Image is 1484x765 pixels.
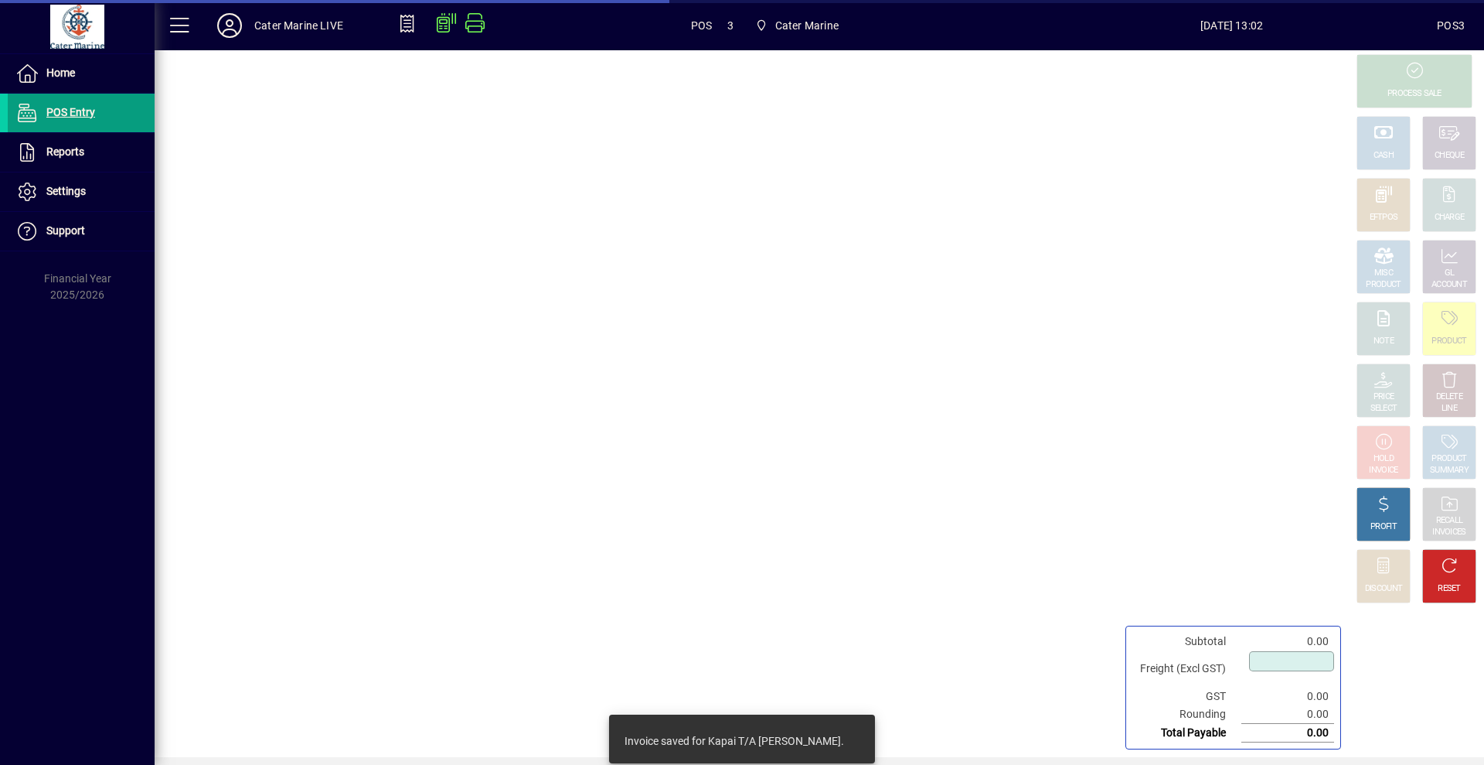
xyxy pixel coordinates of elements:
div: SELECT [1370,403,1397,415]
div: LINE [1441,403,1457,415]
div: HOLD [1373,453,1394,465]
a: Support [8,212,155,251]
td: 0.00 [1241,688,1334,705]
span: Cater Marine [749,12,845,39]
button: Profile [205,12,254,39]
div: Cater Marine LIVE [254,13,343,38]
div: PRICE [1373,391,1394,403]
div: PRODUCT [1431,453,1466,465]
td: Freight (Excl GST) [1132,651,1241,688]
span: POS [691,13,713,38]
div: EFTPOS [1370,212,1398,224]
td: Total Payable [1132,724,1241,743]
a: Reports [8,133,155,172]
div: PROCESS SALE [1387,88,1441,100]
div: RESET [1438,583,1461,595]
div: DELETE [1436,391,1462,403]
a: Settings [8,172,155,211]
div: NOTE [1373,336,1394,347]
div: PRODUCT [1366,279,1401,291]
div: INVOICE [1369,465,1397,476]
td: 0.00 [1241,724,1334,743]
div: INVOICES [1432,527,1465,538]
div: DISCOUNT [1365,583,1402,595]
div: SUMMARY [1430,465,1469,476]
span: POS Entry [46,106,95,118]
div: POS3 [1437,13,1465,38]
span: Support [46,224,85,237]
span: Cater Marine [775,13,839,38]
div: CHARGE [1435,212,1465,224]
div: GL [1445,268,1455,279]
div: RECALL [1436,515,1463,527]
div: PRODUCT [1431,336,1466,347]
td: 0.00 [1241,633,1334,651]
span: Settings [46,185,86,197]
td: GST [1132,688,1241,705]
div: CHEQUE [1435,150,1464,162]
span: Reports [46,145,84,158]
span: Home [46,67,75,79]
div: PROFIT [1370,521,1397,533]
td: Rounding [1132,705,1241,724]
a: Home [8,54,155,93]
div: MISC [1374,268,1393,279]
span: 3 [727,13,733,38]
td: 0.00 [1241,705,1334,724]
span: [DATE] 13:02 [1026,13,1437,38]
td: Subtotal [1132,633,1241,651]
div: ACCOUNT [1431,279,1467,291]
div: CASH [1373,150,1394,162]
div: Invoice saved for Kapai T/A [PERSON_NAME]. [625,733,844,749]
